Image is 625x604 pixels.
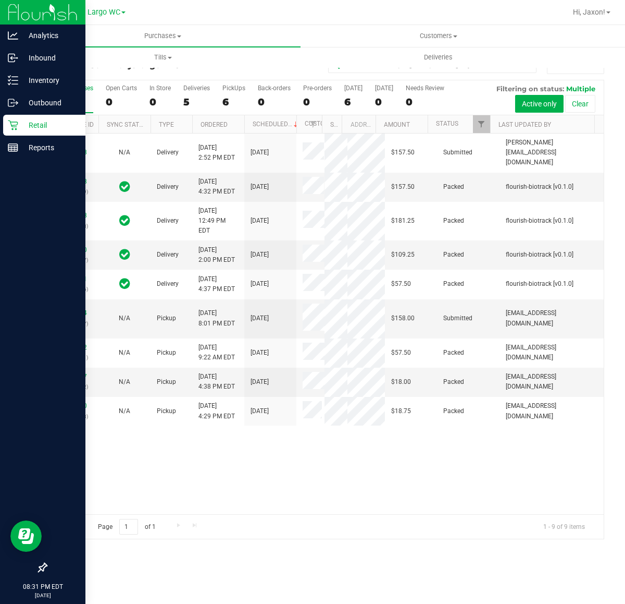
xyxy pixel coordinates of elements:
[251,250,269,260] span: [DATE]
[119,179,130,194] span: In Sync
[89,519,164,535] span: Page of 1
[251,279,269,289] span: [DATE]
[375,96,393,108] div: 0
[119,348,130,358] button: N/A
[515,95,564,113] button: Active only
[506,250,573,260] span: flourish-biotrack [v0.1.0]
[251,348,269,358] span: [DATE]
[8,98,18,108] inline-svg: Outbound
[87,8,120,17] span: Largo WC
[119,519,138,535] input: 1
[119,213,130,228] span: In Sync
[107,121,147,128] a: Sync Status
[8,142,18,153] inline-svg: Reports
[18,74,81,87] p: Inventory
[18,96,81,109] p: Outbound
[443,250,464,260] span: Packed
[566,84,595,93] span: Multiple
[119,378,130,385] span: Not Applicable
[573,8,605,16] span: Hi, Jaxon!
[201,121,228,128] a: Ordered
[119,407,130,415] span: Not Applicable
[342,115,376,134] th: Address
[506,343,597,363] span: [EMAIL_ADDRESS][DOMAIN_NAME]
[506,216,573,226] span: flourish-biotrack [v0.1.0]
[119,313,130,323] button: N/A
[157,182,179,192] span: Delivery
[25,46,301,68] a: Tills
[251,377,269,387] span: [DATE]
[443,182,464,192] span: Packed
[406,84,444,92] div: Needs Review
[106,84,137,92] div: Open Carts
[443,216,464,226] span: Packed
[303,84,332,92] div: Pre-orders
[157,348,176,358] span: Pickup
[159,121,174,128] a: Type
[26,53,300,62] span: Tills
[10,521,42,552] iframe: Resource center
[498,121,551,128] a: Last Updated By
[18,52,81,64] p: Inbound
[391,148,415,158] span: $157.50
[258,96,291,108] div: 0
[251,406,269,416] span: [DATE]
[443,406,464,416] span: Packed
[304,115,321,133] a: Filter
[8,75,18,86] inline-svg: Inventory
[258,84,291,92] div: Back-orders
[157,279,179,289] span: Delivery
[46,61,232,70] h3: Purchase Summary:
[391,377,411,387] span: $18.00
[391,216,415,226] span: $181.25
[157,377,176,387] span: Pickup
[391,250,415,260] span: $109.25
[301,46,576,68] a: Deliveries
[18,141,81,154] p: Reports
[5,591,81,599] p: [DATE]
[410,53,467,62] span: Deliveries
[473,115,490,133] a: Filter
[119,377,130,387] button: N/A
[157,406,176,416] span: Pickup
[443,348,464,358] span: Packed
[198,245,235,265] span: [DATE] 2:00 PM EDT
[222,84,245,92] div: PickUps
[157,216,179,226] span: Delivery
[535,519,593,535] span: 1 - 9 of 9 items
[25,31,301,41] span: Purchases
[8,30,18,41] inline-svg: Analytics
[303,96,332,108] div: 0
[251,182,269,192] span: [DATE]
[198,401,235,421] span: [DATE] 4:29 PM EDT
[330,121,385,128] a: State Registry ID
[506,401,597,421] span: [EMAIL_ADDRESS][DOMAIN_NAME]
[443,279,464,289] span: Packed
[18,29,81,42] p: Analytics
[391,182,415,192] span: $157.50
[251,216,269,226] span: [DATE]
[157,250,179,260] span: Delivery
[157,313,176,323] span: Pickup
[391,279,411,289] span: $57.50
[443,377,464,387] span: Packed
[119,349,130,356] span: Not Applicable
[384,121,410,128] a: Amount
[443,148,472,158] span: Submitted
[198,372,235,392] span: [DATE] 4:38 PM EDT
[198,274,235,294] span: [DATE] 4:37 PM EDT
[106,96,137,108] div: 0
[436,120,458,127] a: Status
[344,96,362,108] div: 6
[222,96,245,108] div: 6
[301,31,576,41] span: Customers
[253,120,300,128] a: Scheduled
[344,84,362,92] div: [DATE]
[149,84,171,92] div: In Store
[496,84,564,93] span: Filtering on status:
[391,313,415,323] span: $158.00
[149,96,171,108] div: 0
[8,53,18,63] inline-svg: Inbound
[119,247,130,262] span: In Sync
[301,25,576,47] a: Customers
